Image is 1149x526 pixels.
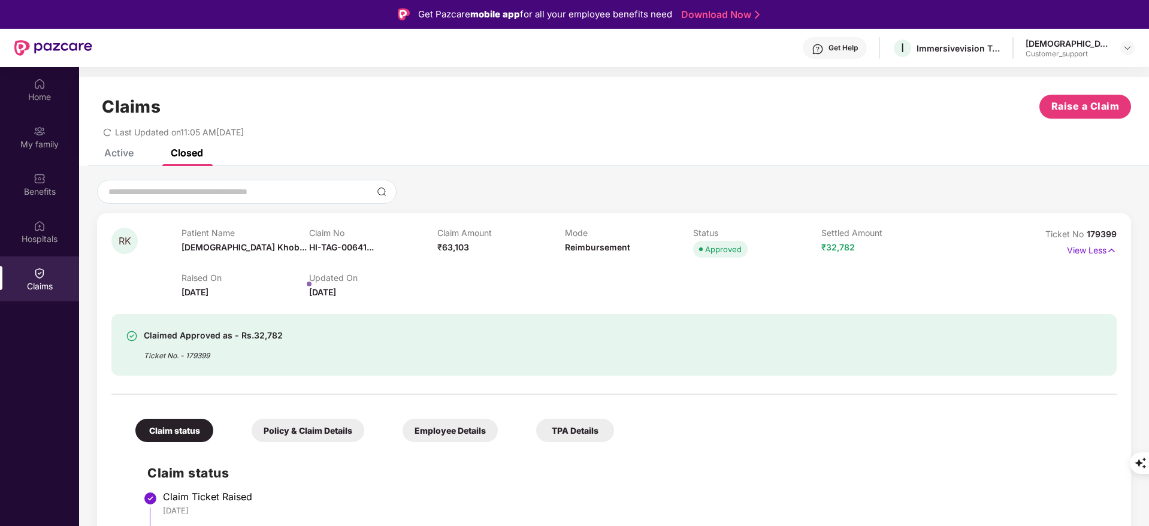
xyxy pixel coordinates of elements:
[34,125,46,137] img: svg+xml;base64,PHN2ZyB3aWR0aD0iMjAiIGhlaWdodD0iMjAiIHZpZXdCb3g9IjAgMCAyMCAyMCIgZmlsbD0ibm9uZSIgeG...
[565,242,630,252] span: Reimbursement
[309,242,374,252] span: HI-TAG-00641...
[1067,241,1117,257] p: View Less
[536,419,614,442] div: TPA Details
[812,43,824,55] img: svg+xml;base64,PHN2ZyBpZD0iSGVscC0zMngzMiIgeG1sbnM9Imh0dHA6Ly93d3cudzMub3JnLzIwMDAvc3ZnIiB3aWR0aD...
[309,273,437,283] p: Updated On
[34,78,46,90] img: svg+xml;base64,PHN2ZyBpZD0iSG9tZSIgeG1sbnM9Imh0dHA6Ly93d3cudzMub3JnLzIwMDAvc3ZnIiB3aWR0aD0iMjAiIG...
[755,8,760,21] img: Stroke
[163,491,1105,503] div: Claim Ticket Raised
[144,328,283,343] div: Claimed Approved as - Rs.32,782
[821,242,855,252] span: ₹32,782
[104,147,134,159] div: Active
[182,242,307,252] span: [DEMOGRAPHIC_DATA] Khob...
[693,228,821,238] p: Status
[182,228,310,238] p: Patient Name
[1106,244,1117,257] img: svg+xml;base64,PHN2ZyB4bWxucz0iaHR0cDovL3d3dy53My5vcmcvMjAwMC9zdmciIHdpZHRoPSIxNyIgaGVpZ2h0PSIxNy...
[143,491,158,506] img: svg+xml;base64,PHN2ZyBpZD0iU3RlcC1Eb25lLTMyeDMyIiB4bWxucz0iaHR0cDovL3d3dy53My5vcmcvMjAwMC9zdmciIH...
[1123,43,1132,53] img: svg+xml;base64,PHN2ZyBpZD0iRHJvcGRvd24tMzJ4MzIiIHhtbG5zPSJodHRwOi8vd3d3LnczLm9yZy8yMDAwL3N2ZyIgd2...
[34,220,46,232] img: svg+xml;base64,PHN2ZyBpZD0iSG9zcGl0YWxzIiB4bWxucz0iaHR0cDovL3d3dy53My5vcmcvMjAwMC9zdmciIHdpZHRoPS...
[147,463,1105,483] h2: Claim status
[403,419,498,442] div: Employee Details
[681,8,756,21] a: Download Now
[437,242,469,252] span: ₹63,103
[309,228,437,238] p: Claim No
[182,287,208,297] span: [DATE]
[1045,229,1087,239] span: Ticket No
[1039,95,1131,119] button: Raise a Claim
[252,419,364,442] div: Policy & Claim Details
[119,236,131,246] span: RK
[829,43,858,53] div: Get Help
[1087,229,1117,239] span: 179399
[163,505,1105,516] div: [DATE]
[705,243,742,255] div: Approved
[565,228,693,238] p: Mode
[126,330,138,342] img: svg+xml;base64,PHN2ZyBpZD0iU3VjY2Vzcy0zMngzMiIgeG1sbnM9Imh0dHA6Ly93d3cudzMub3JnLzIwMDAvc3ZnIiB3aW...
[377,187,386,197] img: svg+xml;base64,PHN2ZyBpZD0iU2VhcmNoLTMyeDMyIiB4bWxucz0iaHR0cDovL3d3dy53My5vcmcvMjAwMC9zdmciIHdpZH...
[917,43,1000,54] div: Immersivevision Technology Private Limited
[1026,38,1109,49] div: [DEMOGRAPHIC_DATA][PERSON_NAME]
[182,273,310,283] p: Raised On
[102,96,161,117] h1: Claims
[901,41,904,55] span: I
[437,228,566,238] p: Claim Amount
[103,127,111,137] span: redo
[115,127,244,137] span: Last Updated on 11:05 AM[DATE]
[14,40,92,56] img: New Pazcare Logo
[1051,99,1120,114] span: Raise a Claim
[171,147,203,159] div: Closed
[398,8,410,20] img: Logo
[418,7,672,22] div: Get Pazcare for all your employee benefits need
[144,343,283,361] div: Ticket No. - 179399
[309,287,336,297] span: [DATE]
[1026,49,1109,59] div: Customer_support
[821,228,950,238] p: Settled Amount
[34,173,46,185] img: svg+xml;base64,PHN2ZyBpZD0iQmVuZWZpdHMiIHhtbG5zPSJodHRwOi8vd3d3LnczLm9yZy8yMDAwL3N2ZyIgd2lkdGg9Ij...
[470,8,520,20] strong: mobile app
[135,419,213,442] div: Claim status
[34,267,46,279] img: svg+xml;base64,PHN2ZyBpZD0iQ2xhaW0iIHhtbG5zPSJodHRwOi8vd3d3LnczLm9yZy8yMDAwL3N2ZyIgd2lkdGg9IjIwIi...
